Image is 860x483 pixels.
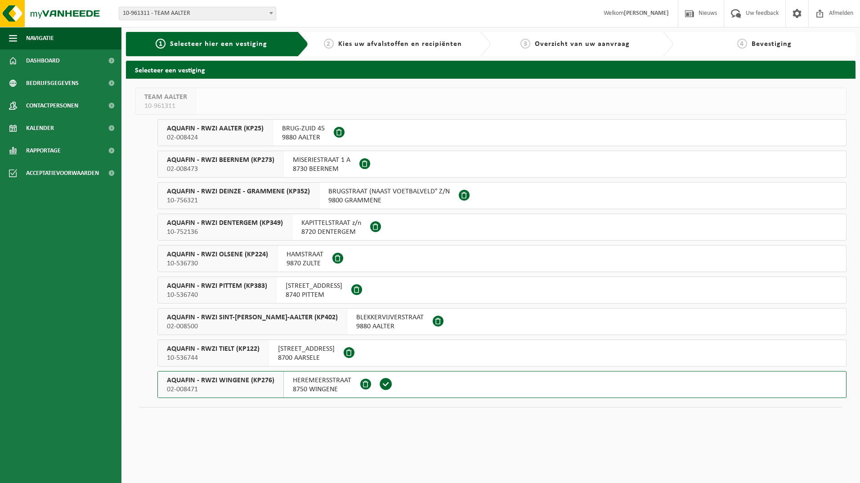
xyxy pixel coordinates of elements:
span: BLEKKERVIJVERSTRAAT [356,313,424,322]
button: AQUAFIN - RWZI PITTEM (KP383) 10-536740 [STREET_ADDRESS]8740 PITTEM [157,277,847,304]
span: 4 [737,39,747,49]
span: MISERIESTRAAT 1 A [293,156,350,165]
span: Contactpersonen [26,94,78,117]
span: 10-536730 [167,259,268,268]
span: BRUGSTRAAT (NAAST VOETBALVELD° Z/N [328,187,450,196]
span: AQUAFIN - RWZI TIELT (KP122) [167,344,260,353]
span: 10-756321 [167,196,310,205]
span: AQUAFIN - RWZI PITTEM (KP383) [167,282,267,291]
span: 10-536740 [167,291,267,300]
button: AQUAFIN - RWZI DEINZE - GRAMMENE (KP352) 10-756321 BRUGSTRAAT (NAAST VOETBALVELD° Z/N9800 GRAMMENE [157,182,847,209]
h2: Selecteer een vestiging [126,61,856,78]
span: AQUAFIN - RWZI DENTERGEM (KP349) [167,219,283,228]
button: AQUAFIN - RWZI SINT-[PERSON_NAME]-AALTER (KP402) 02-008500 BLEKKERVIJVERSTRAAT9880 AALTER [157,308,847,335]
span: HEREMEERSSTRAAT [293,376,351,385]
button: AQUAFIN - RWZI DENTERGEM (KP349) 10-752136 KAPITTELSTRAAT z/n8720 DENTERGEM [157,214,847,241]
span: 9800 GRAMMENE [328,196,450,205]
span: [STREET_ADDRESS] [278,344,335,353]
span: AQUAFIN - RWZI SINT-[PERSON_NAME]-AALTER (KP402) [167,313,338,322]
span: 02-008473 [167,165,274,174]
span: AQUAFIN - RWZI OLSENE (KP224) [167,250,268,259]
span: Overzicht van uw aanvraag [535,40,630,48]
span: 02-008500 [167,322,338,331]
span: 9880 AALTER [356,322,424,331]
span: 8700 AARSELE [278,353,335,362]
span: Dashboard [26,49,60,72]
span: Kies uw afvalstoffen en recipiënten [338,40,462,48]
span: Navigatie [26,27,54,49]
span: AQUAFIN - RWZI DEINZE - GRAMMENE (KP352) [167,187,310,196]
span: HAMSTRAAT [287,250,323,259]
span: 8740 PITTEM [286,291,342,300]
span: 8750 WINGENE [293,385,351,394]
span: KAPITTELSTRAAT z/n [301,219,361,228]
span: 1 [156,39,166,49]
span: Bedrijfsgegevens [26,72,79,94]
span: AQUAFIN - RWZI WINGENE (KP276) [167,376,274,385]
span: 02-008471 [167,385,274,394]
span: Selecteer hier een vestiging [170,40,267,48]
span: 9870 ZULTE [287,259,323,268]
span: 10-752136 [167,228,283,237]
span: 10-536744 [167,353,260,362]
button: AQUAFIN - RWZI WINGENE (KP276) 02-008471 HEREMEERSSTRAAT8750 WINGENE [157,371,847,398]
button: AQUAFIN - RWZI TIELT (KP122) 10-536744 [STREET_ADDRESS]8700 AARSELE [157,340,847,367]
span: AQUAFIN - RWZI AALTER (KP25) [167,124,264,133]
button: AQUAFIN - RWZI AALTER (KP25) 02-008424 BRUG-ZUID 459880 AALTER [157,119,847,146]
span: BRUG-ZUID 45 [282,124,325,133]
span: 9880 AALTER [282,133,325,142]
button: AQUAFIN - RWZI BEERNEM (KP273) 02-008473 MISERIESTRAAT 1 A8730 BEERNEM [157,151,847,178]
span: Rapportage [26,139,61,162]
button: AQUAFIN - RWZI OLSENE (KP224) 10-536730 HAMSTRAAT9870 ZULTE [157,245,847,272]
span: AQUAFIN - RWZI BEERNEM (KP273) [167,156,274,165]
span: 10-961311 - TEAM AALTER [119,7,276,20]
span: Acceptatievoorwaarden [26,162,99,184]
strong: [PERSON_NAME] [624,10,669,17]
span: Bevestiging [752,40,792,48]
span: 02-008424 [167,133,264,142]
span: 10-961311 [144,102,187,111]
span: 8730 BEERNEM [293,165,350,174]
span: [STREET_ADDRESS] [286,282,342,291]
span: TEAM AALTER [144,93,187,102]
span: 2 [324,39,334,49]
span: Kalender [26,117,54,139]
span: 3 [520,39,530,49]
span: 8720 DENTERGEM [301,228,361,237]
